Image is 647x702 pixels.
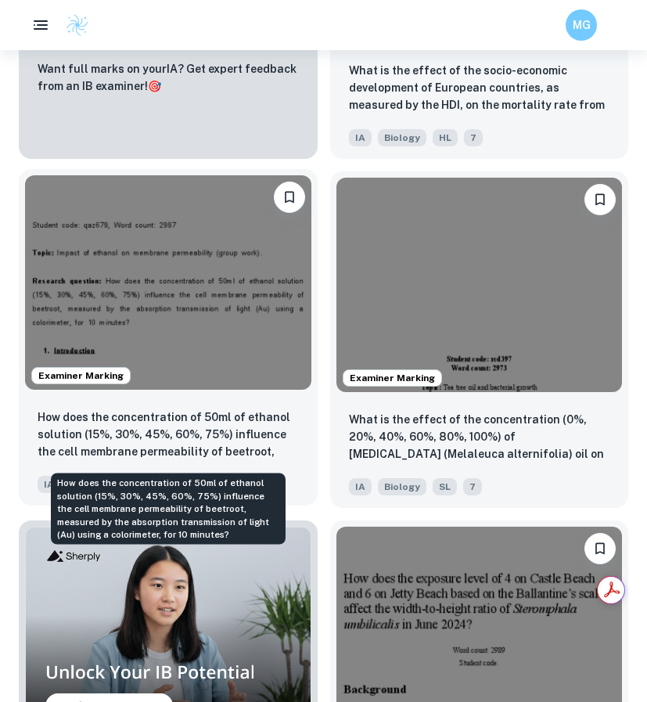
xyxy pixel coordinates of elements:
[349,129,372,146] span: IA
[349,411,610,464] p: What is the effect of the concentration (0%, 20%, 40%, 60%, 80%, 100%) of tea tree (Melaleuca alt...
[38,476,60,493] span: IA
[38,60,299,95] p: Want full marks on your IA ? Get expert feedback from an IB examiner!
[378,129,426,146] span: Biology
[38,409,299,462] p: How does the concentration of 50ml of ethanol solution (15%, 30%, 45%, 60%, 75%) influence the ce...
[148,80,161,92] span: 🎯
[349,62,610,115] p: What is the effect of the socio-economic development of European countries, as measured by the HD...
[433,129,458,146] span: HL
[433,478,457,495] span: SL
[19,171,318,508] a: Examiner MarkingBookmarkHow does the concentration of 50ml of ethanol solution (15%, 30%, 45%, 60...
[349,478,372,495] span: IA
[463,478,482,495] span: 7
[330,171,629,508] a: Examiner MarkingBookmarkWhat is the effect of the concentration (0%, 20%, 40%, 60%, 80%, 100%) of...
[274,182,305,213] button: Bookmark
[584,184,616,215] button: Bookmark
[566,9,597,41] button: MG
[584,533,616,564] button: Bookmark
[378,478,426,495] span: Biology
[343,371,441,385] span: Examiner Marking
[56,13,89,37] a: Clastify logo
[25,175,311,390] img: Biology IA example thumbnail: How does the concentration of 50ml of et
[51,473,286,545] div: How does the concentration of 50ml of ethanol solution (15%, 30%, 45%, 60%, 75%) influence the ce...
[336,178,623,392] img: Biology IA example thumbnail: What is the effect of the concentration
[32,369,130,383] span: Examiner Marking
[573,16,591,34] h6: MG
[464,129,483,146] span: 7
[66,13,89,37] img: Clastify logo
